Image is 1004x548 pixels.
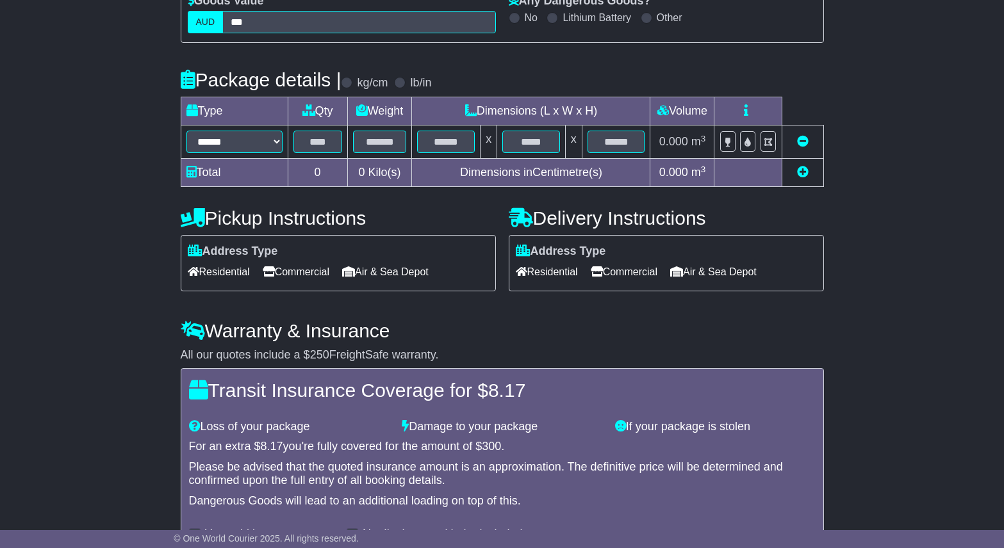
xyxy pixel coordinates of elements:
[591,262,657,282] span: Commercial
[347,97,412,125] td: Weight
[181,320,824,341] h4: Warranty & Insurance
[691,135,706,148] span: m
[565,125,582,159] td: x
[188,262,250,282] span: Residential
[412,97,650,125] td: Dimensions (L x W x H)
[189,460,816,488] div: Please be advised that the quoted insurance amount is an approximation. The definitive price will...
[263,262,329,282] span: Commercial
[347,159,412,187] td: Kilo(s)
[288,159,347,187] td: 0
[659,135,688,148] span: 0.000
[481,125,497,159] td: x
[183,420,396,434] div: Loss of your package
[525,12,538,24] label: No
[189,494,816,508] div: Dangerous Goods will lead to an additional loading on top of this.
[288,97,347,125] td: Qty
[482,440,501,453] span: 300
[691,166,706,179] span: m
[181,69,342,90] h4: Package details |
[516,262,578,282] span: Residential
[189,440,816,454] div: For an extra $ you're fully covered for the amount of $ .
[659,166,688,179] span: 0.000
[189,380,816,401] h4: Transit Insurance Coverage for $
[363,528,570,542] label: No, I'm happy with the included warranty
[395,420,609,434] div: Damage to your package
[650,97,714,125] td: Volume
[205,528,334,542] label: Yes, add insurance cover
[609,420,822,434] div: If your package is stolen
[181,97,288,125] td: Type
[488,380,525,401] span: 8.17
[563,12,631,24] label: Lithium Battery
[181,348,824,362] div: All our quotes include a $ FreightSafe warranty.
[261,440,283,453] span: 8.17
[410,76,431,90] label: lb/in
[188,11,224,33] label: AUD
[701,165,706,174] sup: 3
[701,134,706,143] sup: 3
[516,245,606,259] label: Address Type
[509,207,824,229] h4: Delivery Instructions
[174,533,359,544] span: © One World Courier 2025. All rights reserved.
[188,245,278,259] label: Address Type
[670,262,757,282] span: Air & Sea Depot
[357,76,388,90] label: kg/cm
[797,166,809,179] a: Add new item
[181,159,288,187] td: Total
[181,207,496,229] h4: Pickup Instructions
[342,262,429,282] span: Air & Sea Depot
[657,12,682,24] label: Other
[310,348,329,361] span: 250
[358,166,365,179] span: 0
[412,159,650,187] td: Dimensions in Centimetre(s)
[797,135,809,148] a: Remove this item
